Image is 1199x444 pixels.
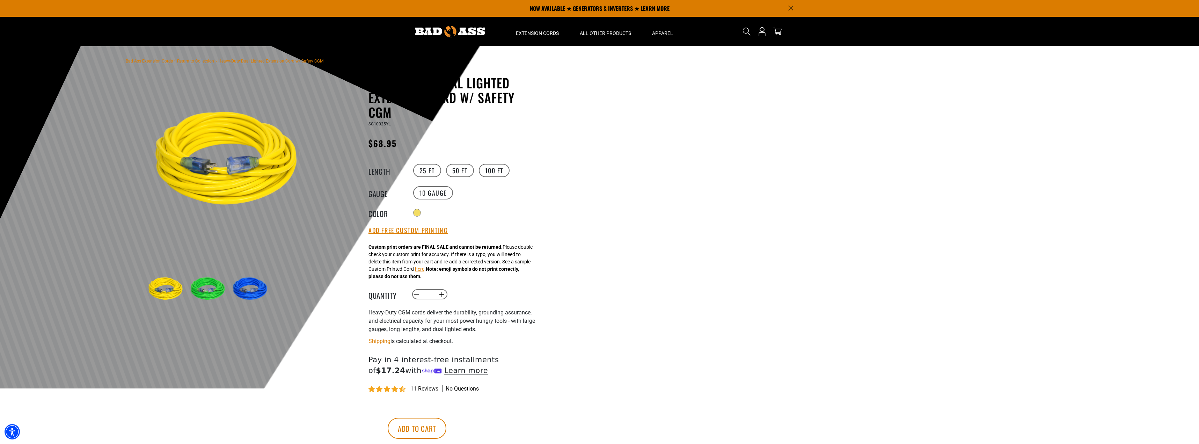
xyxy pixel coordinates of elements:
div: Accessibility Menu [5,424,20,439]
span: Heavy-Duty CGM cords deliver the durability, grounding assurance, and electrical capacity for you... [368,309,535,333]
legend: Color [368,208,403,217]
span: 4.64 stars [368,386,407,393]
legend: Gauge [368,188,403,197]
span: Heavy-Duty Dual Lighted Extension Cord w/ Safety CGM [218,59,323,64]
a: Shipping [368,338,390,344]
nav: breadcrumbs [126,57,323,65]
label: 10 Gauge [413,186,453,199]
button: Add to cart [388,418,446,439]
summary: Extension Cords [505,17,569,46]
img: green [189,269,229,310]
img: yellow [146,77,315,245]
span: › [215,59,217,64]
summary: Search [741,26,752,37]
img: blue [231,269,271,310]
span: All Other Products [580,30,631,36]
a: Return to Collection [177,59,214,64]
span: Apparel [652,30,673,36]
label: 50 FT [446,164,474,177]
span: $68.95 [368,137,397,150]
a: Bad Ass Extension Cords [126,59,173,64]
span: SC10025YL [368,122,390,126]
div: is calculated at checkout. [368,336,540,346]
div: Please double check your custom print for accuracy. If there is a typo, you will need to delete t... [368,243,533,280]
a: cart [772,27,783,36]
label: Quantity [368,290,403,299]
h1: Heavy-Duty Dual Lighted Extension Cord w/ Safety CGM [368,75,540,119]
span: No questions [446,385,479,393]
label: 100 FT [479,164,510,177]
label: 25 FT [413,164,441,177]
strong: Custom print orders are FINAL SALE and cannot be returned. [368,244,503,250]
span: Extension Cords [516,30,559,36]
a: Open this option [756,17,768,46]
button: here [415,265,424,273]
button: Add Free Custom Printing [368,227,448,234]
strong: Note: emoji symbols do not print correctly, please do not use them. [368,266,519,279]
img: yellow [146,269,187,310]
img: Bad Ass Extension Cords [415,26,485,37]
span: › [174,59,176,64]
span: 11 reviews [410,385,438,392]
summary: Apparel [642,17,683,46]
legend: Length [368,166,403,175]
summary: All Other Products [569,17,642,46]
